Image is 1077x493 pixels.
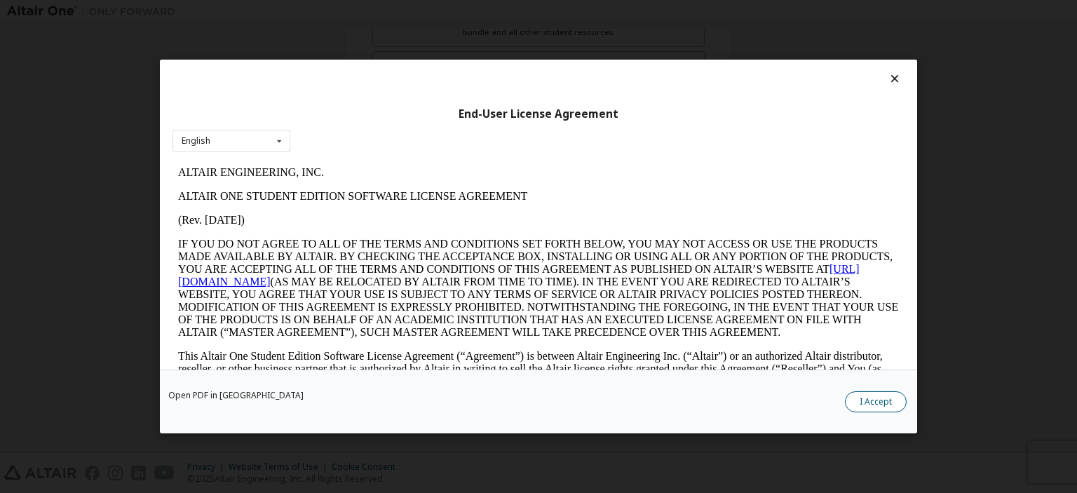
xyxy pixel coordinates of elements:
[6,53,726,66] p: (Rev. [DATE])
[172,107,905,121] div: End-User License Agreement
[6,29,726,42] p: ALTAIR ONE STUDENT EDITION SOFTWARE LICENSE AGREEMENT
[168,391,304,400] a: Open PDF in [GEOGRAPHIC_DATA]
[6,6,726,18] p: ALTAIR ENGINEERING, INC.
[6,189,726,240] p: This Altair One Student Edition Software License Agreement (“Agreement”) is between Altair Engine...
[6,77,726,178] p: IF YOU DO NOT AGREE TO ALL OF THE TERMS AND CONDITIONS SET FORTH BELOW, YOU MAY NOT ACCESS OR USE...
[845,391,907,412] button: I Accept
[182,137,210,145] div: English
[6,102,687,127] a: [URL][DOMAIN_NAME]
